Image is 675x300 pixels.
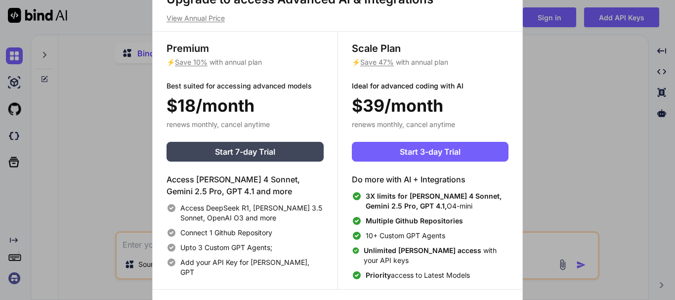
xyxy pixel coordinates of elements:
[364,246,508,265] span: with your API keys
[352,42,508,55] h3: Scale Plan
[366,270,470,280] span: access to Latest Models
[215,146,275,158] span: Start 7-day Trial
[167,173,324,197] h4: Access [PERSON_NAME] 4 Sonnet, Gemini 2.5 Pro, GPT 4.1 and more
[167,93,254,118] span: $18/month
[352,173,508,185] h4: Do more with AI + Integrations
[366,271,391,279] span: Priority
[364,246,483,255] span: Unlimited [PERSON_NAME] access
[352,57,508,67] p: ⚡ with annual plan
[180,257,324,277] span: Add your API Key for [PERSON_NAME], GPT
[352,93,443,118] span: $39/month
[167,81,324,91] p: Best suited for accessing advanced models
[180,203,324,223] span: Access DeepSeek R1, [PERSON_NAME] 3.5 Sonnet, OpenAI O3 and more
[366,191,508,211] span: O4-mini
[175,58,208,66] span: Save 10%
[167,120,270,129] span: renews monthly, cancel anytime
[366,216,463,225] span: Multiple Github Repositories
[366,192,502,210] span: 3X limits for [PERSON_NAME] 4 Sonnet, Gemini 2.5 Pro, GPT 4.1,
[167,142,324,162] button: Start 7-day Trial
[352,120,455,129] span: renews monthly, cancel anytime
[352,81,508,91] p: Ideal for advanced coding with AI
[366,231,445,241] span: 10+ Custom GPT Agents
[400,146,461,158] span: Start 3-day Trial
[167,57,324,67] p: ⚡ with annual plan
[180,228,272,238] span: Connect 1 Github Repository
[167,13,508,23] p: View Annual Price
[167,42,324,55] h3: Premium
[360,58,394,66] span: Save 47%
[352,142,508,162] button: Start 3-day Trial
[180,243,272,253] span: Upto 3 Custom GPT Agents;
